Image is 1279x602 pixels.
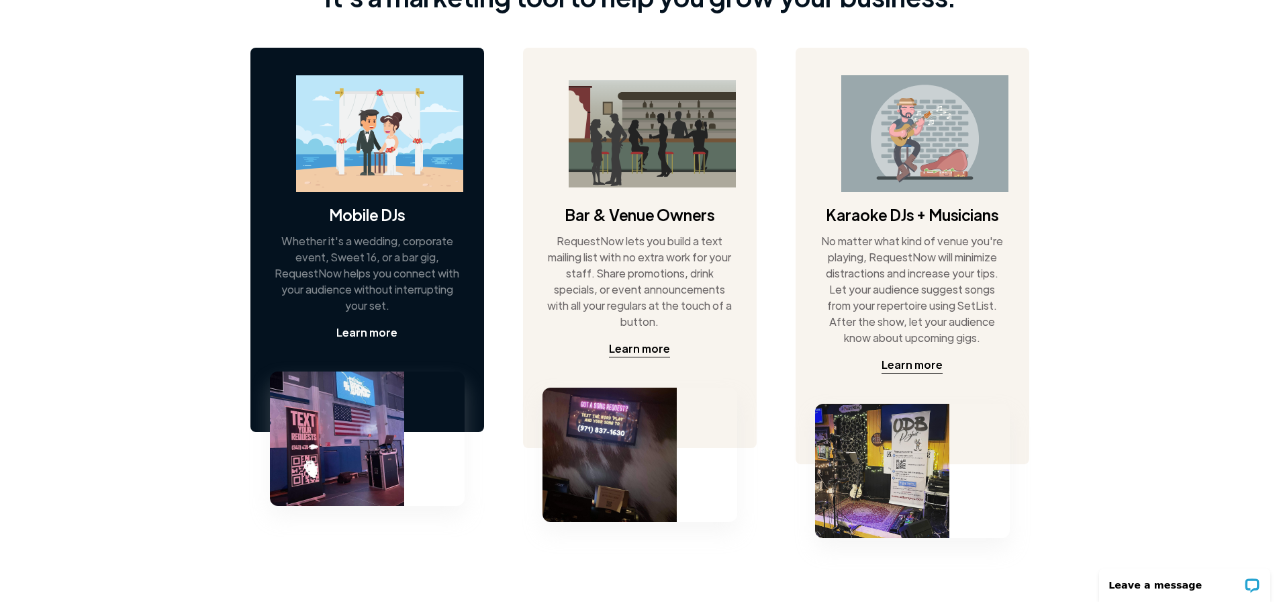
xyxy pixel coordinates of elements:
[270,372,404,506] img: school dance with a poster
[329,204,405,225] h4: Mobile DJs
[336,325,397,341] div: Learn more
[609,341,670,357] a: Learn more
[841,75,1008,193] img: guitarist
[882,357,943,374] a: Learn more
[296,75,463,193] img: wedding on a beach
[542,388,677,522] img: bar tv
[273,233,460,314] div: Whether it's a wedding, corporate event, Sweet 16, or a bar gig, RequestNow helps you connect wit...
[336,325,397,341] a: Learn more
[565,204,714,225] h4: Bar & Venue Owners
[826,204,998,225] h4: Karaoke DJs + Musicians
[1090,560,1279,602] iframe: LiveChat chat widget
[569,80,736,187] img: bar image
[546,233,732,330] div: RequestNow lets you build a text mailing list with no extra work for your staff. Share promotions...
[815,404,949,538] img: musician stand
[818,233,1005,346] div: No matter what kind of venue you're playing, RequestNow will minimize distractions and increase y...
